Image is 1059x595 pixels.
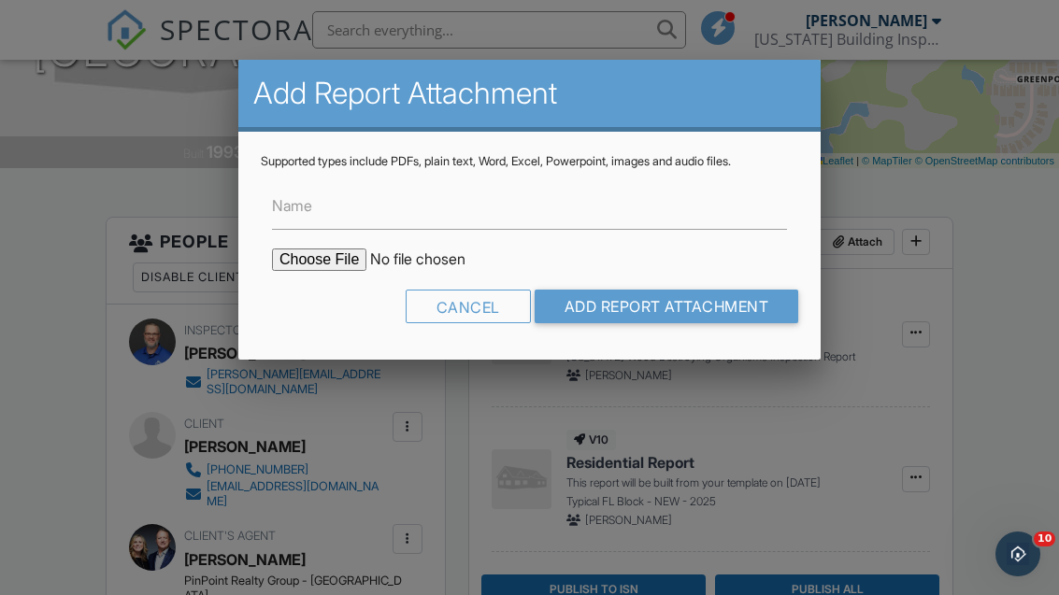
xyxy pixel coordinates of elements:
div: Cancel [406,290,531,323]
h2: Add Report Attachment [253,75,806,112]
label: Name [272,195,312,216]
iframe: Intercom live chat [995,531,1040,576]
input: Add Report Attachment [535,290,799,323]
div: Supported types include PDFs, plain text, Word, Excel, Powerpoint, images and audio files. [261,154,798,169]
span: 10 [1034,531,1055,546]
